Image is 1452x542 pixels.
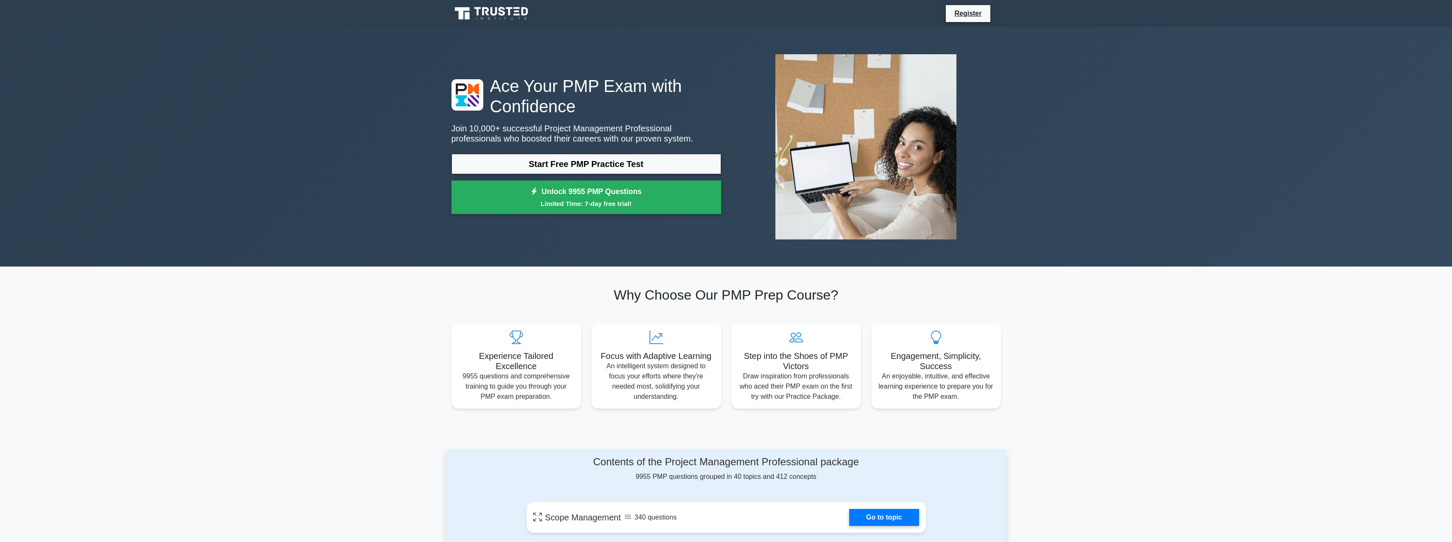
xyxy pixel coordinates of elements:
[527,456,926,468] h4: Contents of the Project Management Professional package
[451,123,721,144] p: Join 10,000+ successful Project Management Professional professionals who boosted their careers w...
[451,154,721,174] a: Start Free PMP Practice Test
[451,181,721,214] a: Unlock 9955 PMP QuestionsLimited Time: 7-day free trial!
[878,351,994,371] h5: Engagement, Simplicity, Success
[451,287,1001,303] h2: Why Choose Our PMP Prep Course?
[451,76,721,117] h1: Ace Your PMP Exam with Confidence
[949,8,987,19] a: Register
[462,199,711,208] small: Limited Time: 7-day free trial!
[458,351,574,371] h5: Experience Tailored Excellence
[878,371,994,402] p: An enjoyable, intuitive, and effective learning experience to prepare you for the PMP exam.
[849,509,919,526] a: Go to topic
[738,371,854,402] p: Draw inspiration from professionals who aced their PMP exam on the first try with our Practice Pa...
[527,456,926,482] div: 9955 PMP questions grouped in 40 topics and 412 concepts
[598,351,714,361] h5: Focus with Adaptive Learning
[738,351,854,371] h5: Step into the Shoes of PMP Victors
[598,361,714,402] p: An intelligent system designed to focus your efforts where they're needed most, solidifying your ...
[458,371,574,402] p: 9955 questions and comprehensive training to guide you through your PMP exam preparation.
